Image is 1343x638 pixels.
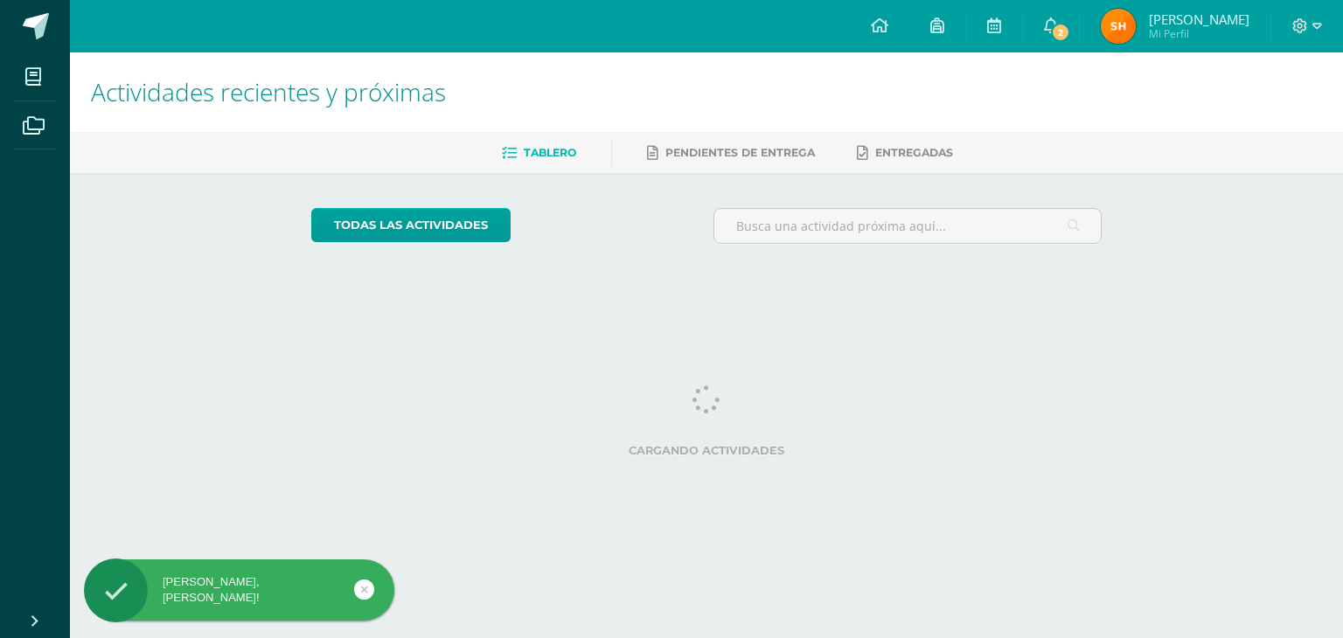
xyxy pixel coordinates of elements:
[714,209,1102,243] input: Busca una actividad próxima aquí...
[311,208,511,242] a: todas las Actividades
[1149,10,1249,28] span: [PERSON_NAME]
[1101,9,1136,44] img: 869aa223b515ac158a5cbb52e2c181c2.png
[502,139,576,167] a: Tablero
[875,146,953,159] span: Entregadas
[524,146,576,159] span: Tablero
[665,146,815,159] span: Pendientes de entrega
[647,139,815,167] a: Pendientes de entrega
[84,574,394,606] div: [PERSON_NAME], [PERSON_NAME]!
[857,139,953,167] a: Entregadas
[1149,26,1249,41] span: Mi Perfil
[311,444,1103,457] label: Cargando actividades
[1051,23,1070,42] span: 2
[91,75,446,108] span: Actividades recientes y próximas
